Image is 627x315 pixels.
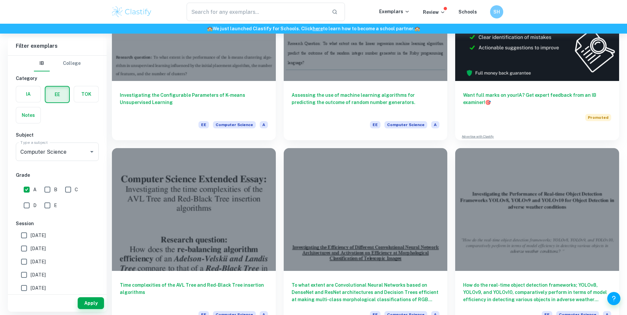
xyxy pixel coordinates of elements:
[16,75,99,82] h6: Category
[87,147,96,156] button: Open
[78,297,104,309] button: Apply
[34,56,50,71] button: IB
[462,134,494,139] a: Advertise with Clastify
[1,25,626,32] h6: We just launched Clastify for Schools. Click to learn how to become a school partner.
[120,92,268,113] h6: Investigating the Configurable Parameters of K-means Unsupervised Learning
[111,5,153,18] img: Clastify logo
[260,121,268,128] span: A
[207,26,213,31] span: 🏫
[33,202,37,209] span: D
[423,9,445,16] p: Review
[493,8,500,15] h6: SH
[16,220,99,227] h6: Session
[75,186,78,193] span: C
[485,100,491,105] span: 🎯
[490,5,503,18] button: SH
[8,37,107,55] h6: Filter exemplars
[463,92,611,106] h6: Want full marks on your IA ? Get expert feedback from an IB examiner!
[31,271,46,278] span: [DATE]
[414,26,420,31] span: 🏫
[31,232,46,239] span: [DATE]
[292,92,440,113] h6: Assessing the use of machine learning algorithms for predicting the outcome of random number gene...
[20,140,48,145] label: Type a subject
[379,8,410,15] p: Exemplars
[213,121,256,128] span: Computer Science
[384,121,427,128] span: Computer Science
[34,56,81,71] div: Filter type choice
[463,281,611,303] h6: How do the real-time object detection frameworks; YOLOv8, YOLOv9, and YOLOv10, comparatively perf...
[120,281,268,303] h6: Time complexities of the AVL Tree and Red-Black Tree insertion algorithms
[585,114,611,121] span: Promoted
[187,3,327,21] input: Search for any exemplars...
[16,107,40,123] button: Notes
[370,121,380,128] span: EE
[313,26,323,31] a: here
[74,86,98,102] button: TOK
[31,245,46,252] span: [DATE]
[292,281,440,303] h6: To what extent are Convolutional Neural Networks based on DenseNet and ResNet architectures and D...
[54,186,57,193] span: B
[33,186,37,193] span: A
[458,9,477,14] a: Schools
[607,292,620,305] button: Help and Feedback
[63,56,81,71] button: College
[431,121,439,128] span: A
[45,87,69,102] button: EE
[16,131,99,139] h6: Subject
[16,86,40,102] button: IA
[31,258,46,265] span: [DATE]
[31,284,46,292] span: [DATE]
[198,121,209,128] span: EE
[16,171,99,179] h6: Grade
[54,202,57,209] span: E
